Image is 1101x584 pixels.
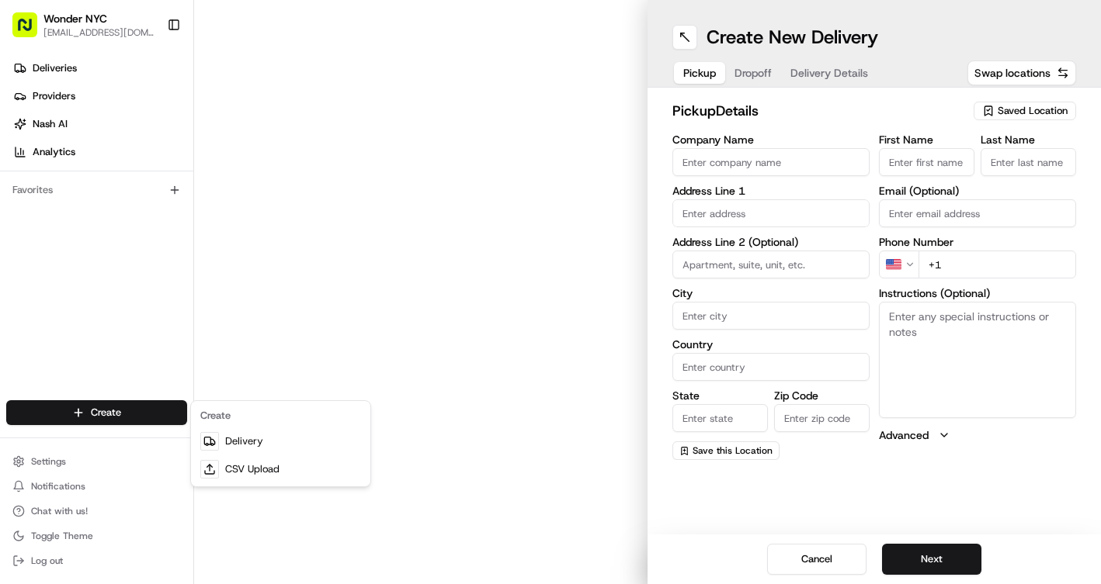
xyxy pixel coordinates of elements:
img: 1736555255976-a54dd68f-1ca7-489b-9aae-adbdc363a1c4 [16,148,43,176]
img: 1732323095091-59ea418b-cfe3-43c8-9ae0-d0d06d6fd42c [33,148,61,176]
img: Dianne Alexi Soriano [16,268,40,292]
label: Phone Number [879,237,1076,247]
span: [DATE] [217,282,249,295]
h1: Create New Delivery [707,25,878,50]
span: Swap locations [974,65,1051,81]
span: [PERSON_NAME] [PERSON_NAME] [48,240,206,253]
span: Dropoff [735,65,772,81]
a: 💻API Documentation [125,340,255,368]
input: Enter zip code [774,404,870,432]
span: • [209,240,214,253]
h2: pickup Details [672,100,964,122]
input: Enter state [672,404,768,432]
a: 📗Knowledge Base [9,340,125,368]
span: Deliveries [33,61,77,75]
span: Providers [33,89,75,103]
div: Create [194,404,367,427]
label: Address Line 1 [672,185,870,196]
label: First Name [879,134,974,145]
label: City [672,288,870,299]
input: Enter address [672,199,870,227]
span: Log out [31,555,63,567]
input: Clear [40,100,256,116]
img: 1736555255976-a54dd68f-1ca7-489b-9aae-adbdc363a1c4 [31,241,43,254]
input: Enter country [672,353,870,381]
span: Knowledge Base [31,347,119,362]
button: Start new chat [264,153,283,171]
div: We're available if you need us! [70,164,214,176]
label: Company Name [672,134,870,145]
input: Enter last name [981,148,1076,176]
img: Dianne Alexi Soriano [16,226,40,251]
span: Delivery Details [790,65,868,81]
input: Enter company name [672,148,870,176]
div: Start new chat [70,148,255,164]
span: Pylon [155,385,188,396]
span: Pickup [683,65,716,81]
span: Saved Location [998,104,1068,118]
div: Past conversations [16,202,104,214]
label: Email (Optional) [879,185,1076,196]
span: Create [91,406,121,420]
span: Analytics [33,145,75,159]
label: Address Line 2 (Optional) [672,237,870,247]
label: Last Name [981,134,1076,145]
input: Enter first name [879,148,974,176]
span: Settings [31,455,66,468]
img: 1736555255976-a54dd68f-1ca7-489b-9aae-adbdc363a1c4 [31,283,43,295]
span: [PERSON_NAME] [PERSON_NAME] [48,282,206,295]
label: Instructions (Optional) [879,288,1076,299]
span: API Documentation [147,347,249,362]
label: Country [672,339,870,350]
span: Toggle Theme [31,530,93,542]
label: Zip Code [774,390,870,401]
span: [DATE] [217,240,249,253]
button: Cancel [767,544,867,575]
input: Enter email address [879,199,1076,227]
div: 📗 [16,348,28,361]
input: Enter phone number [919,251,1076,278]
img: Nash [16,16,47,47]
a: CSV Upload [194,455,367,483]
input: Apartment, suite, unit, etc. [672,251,870,278]
span: Chat with us! [31,505,88,517]
div: Favorites [6,178,187,202]
button: See all [241,199,283,217]
p: Welcome 👋 [16,62,283,87]
input: Enter city [672,302,870,330]
span: Notifications [31,480,85,492]
label: Advanced [879,427,929,443]
a: Powered byPylon [109,384,188,396]
span: Nash AI [33,117,68,131]
span: Wonder NYC [43,11,107,26]
span: • [209,282,214,295]
a: Delivery [194,427,367,455]
label: State [672,390,768,401]
button: Next [882,544,981,575]
span: [EMAIL_ADDRESS][DOMAIN_NAME] [43,26,155,39]
div: 💻 [131,348,144,361]
span: Save this Location [693,444,773,457]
